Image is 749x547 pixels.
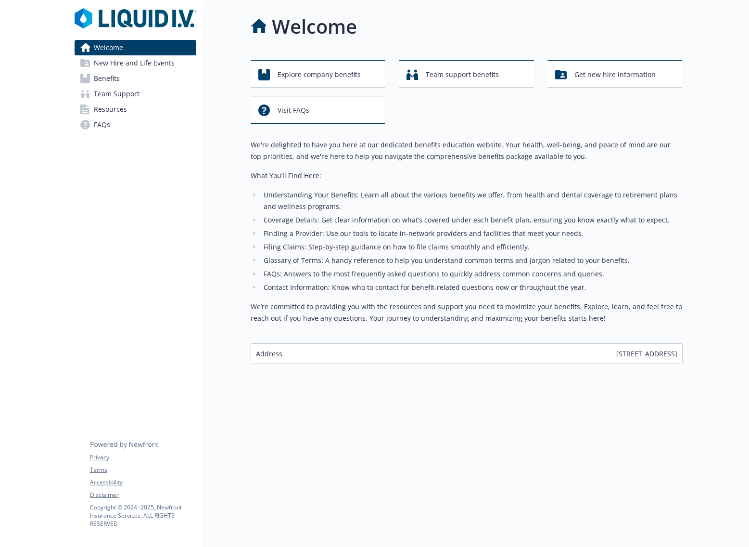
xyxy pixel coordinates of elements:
a: Team Support [75,86,196,102]
span: Welcome [94,40,123,55]
span: Resources [94,102,127,117]
button: Get new hire information [547,60,683,88]
p: What You’ll Find Here: [251,170,683,182]
a: FAQs [75,117,196,132]
span: Team support benefits [426,65,499,84]
span: Explore company benefits [278,65,361,84]
a: Privacy [90,453,196,462]
li: FAQs: Answers to the most frequently asked questions to quickly address common concerns and queries. [261,268,683,280]
li: Glossary of Terms: A handy reference to help you understand common terms and jargon related to yo... [261,255,683,266]
span: Visit FAQs [278,101,309,119]
p: We're delighted to have you here at our dedicated benefits education website. Your health, well-b... [251,139,683,162]
span: Benefits [94,71,120,86]
li: Filing Claims: Step-by-step guidance on how to file claims smoothly and efficiently. [261,241,683,253]
a: Resources [75,102,196,117]
a: Accessibility [90,478,196,487]
a: Benefits [75,71,196,86]
span: New Hire and Life Events [94,55,175,71]
button: Visit FAQs [251,96,386,124]
p: Copyright © 2024 - 2025 , Newfront Insurance Services, ALL RIGHTS RESERVED [90,503,196,528]
span: Get new hire information [574,65,656,84]
button: Explore company benefits [251,60,386,88]
span: [STREET_ADDRESS] [616,349,677,359]
a: Disclaimer [90,491,196,499]
li: Contact Information: Know who to contact for benefit-related questions now or throughout the year. [261,282,683,293]
li: Understanding Your Benefits: Learn all about the various benefits we offer, from health and denta... [261,189,683,212]
a: Welcome [75,40,196,55]
h1: Welcome [272,12,357,41]
li: Finding a Provider: Use our tools to locate in-network providers and facilities that meet your ne... [261,228,683,239]
span: FAQs [94,117,110,132]
span: Team Support [94,86,140,102]
a: Terms [90,466,196,474]
li: Coverage Details: Get clear information on what’s covered under each benefit plan, ensuring you k... [261,214,683,226]
p: We’re committed to providing you with the resources and support you need to maximize your benefit... [251,301,683,324]
span: Address [256,349,282,359]
button: Team support benefits [399,60,534,88]
a: New Hire and Life Events [75,55,196,71]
